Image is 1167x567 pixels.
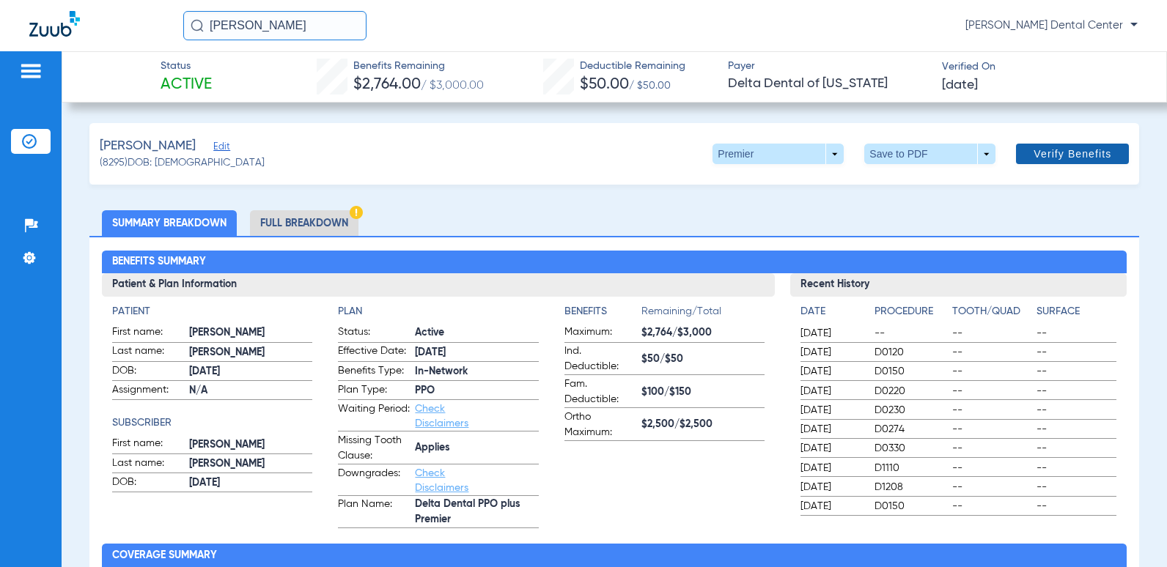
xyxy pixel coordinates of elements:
span: DOB: [112,363,184,381]
span: Payer [728,59,929,74]
h3: Recent History [790,273,1127,297]
span: -- [1037,364,1116,379]
span: Effective Date: [338,344,410,361]
span: D0150 [875,499,947,514]
span: [DATE] [189,364,312,379]
span: [DATE] [800,422,862,437]
span: [DATE] [415,345,538,360]
span: [DATE] [800,480,862,494]
span: Verify Benefits [1034,148,1111,160]
span: In-Network [415,364,538,379]
span: -- [1037,480,1116,494]
button: Save to PDF [864,144,995,164]
span: Plan Name: [338,497,410,527]
span: [PERSON_NAME] [189,456,312,472]
app-breakdown-title: Tooth/Quad [952,304,1032,325]
span: -- [952,499,1032,514]
h4: Tooth/Quad [952,304,1032,319]
span: -- [952,461,1032,475]
span: Waiting Period: [338,401,410,431]
span: $2,764.00 [353,77,421,92]
span: Active [415,325,538,341]
app-breakdown-title: Patient [112,304,312,319]
span: Benefits Type: [338,363,410,381]
input: Search for patients [183,11,367,40]
span: Remaining/Total [641,304,765,325]
span: $50.00 [580,77,629,92]
span: [PERSON_NAME] [100,137,196,155]
app-breakdown-title: Surface [1037,304,1116,325]
span: -- [1037,441,1116,456]
span: $2,500/$2,500 [641,417,765,432]
span: [DATE] [942,76,978,94]
span: Last name: [112,456,184,473]
span: Status [161,59,212,74]
h4: Procedure [875,304,947,319]
span: -- [1037,461,1116,475]
span: Downgrades: [338,466,410,495]
span: D0120 [875,345,947,360]
span: Maximum: [564,325,636,342]
button: Premier [713,144,844,164]
span: -- [1037,403,1116,418]
span: -- [952,326,1032,341]
span: Ortho Maximum: [564,409,636,440]
span: -- [1037,384,1116,399]
span: [PERSON_NAME] [189,437,312,453]
span: -- [952,384,1032,399]
span: Delta Dental of [US_STATE] [728,75,929,93]
app-breakdown-title: Procedure [875,304,947,325]
span: DOB: [112,475,184,492]
span: (8295) DOB: [DEMOGRAPHIC_DATA] [100,155,265,171]
span: [PERSON_NAME] [189,325,312,341]
h4: Surface [1037,304,1116,319]
h4: Subscriber [112,415,312,431]
span: -- [952,422,1032,437]
span: [DATE] [800,461,862,475]
span: Delta Dental PPO plus Premier [415,497,538,527]
span: -- [952,441,1032,456]
h2: Benefits Summary [102,251,1127,274]
span: [DATE] [800,326,862,341]
span: Applies [415,440,538,456]
span: $100/$150 [641,385,765,400]
app-breakdown-title: Date [800,304,862,325]
h3: Patient & Plan Information [102,273,775,297]
span: -- [1037,499,1116,514]
h4: Plan [338,304,538,319]
span: [DATE] [800,403,862,418]
span: -- [875,326,947,341]
span: $2,764/$3,000 [641,325,765,341]
span: D1110 [875,461,947,475]
span: D0230 [875,403,947,418]
span: -- [952,403,1032,418]
img: Search Icon [191,19,204,32]
app-breakdown-title: Benefits [564,304,641,325]
span: Deductible Remaining [580,59,685,74]
span: D0220 [875,384,947,399]
span: PPO [415,383,538,399]
span: -- [952,480,1032,494]
span: -- [952,364,1032,379]
img: Hazard [350,206,363,219]
span: D0150 [875,364,947,379]
span: Last name: [112,344,184,361]
span: D1208 [875,480,947,494]
span: D0274 [875,422,947,437]
img: hamburger-icon [19,62,43,80]
li: Full Breakdown [250,210,358,236]
span: Verified On [942,59,1144,75]
li: Summary Breakdown [102,210,237,236]
img: Zuub Logo [29,11,80,37]
span: Active [161,75,212,95]
h4: Benefits [564,304,641,319]
span: Edit [213,141,227,155]
span: / $50.00 [629,81,671,91]
span: -- [1037,422,1116,437]
h4: Date [800,304,862,319]
span: [DATE] [800,499,862,514]
span: Benefits Remaining [353,59,484,74]
span: -- [952,345,1032,360]
span: [DATE] [189,475,312,491]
